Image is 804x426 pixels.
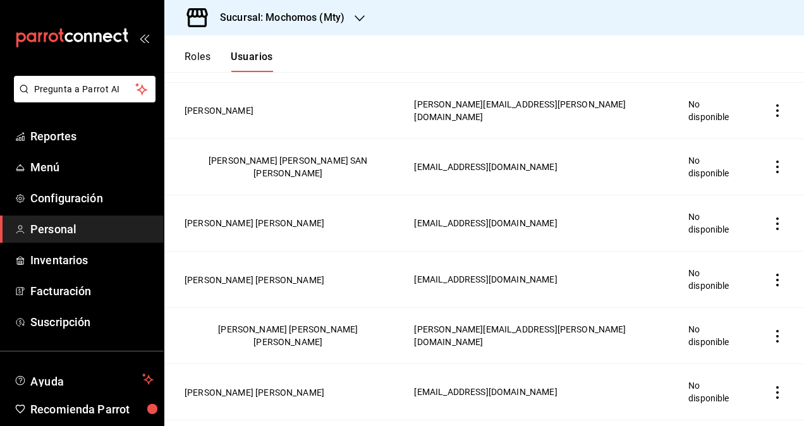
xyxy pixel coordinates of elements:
span: Facturación [30,283,154,300]
a: Pregunta a Parrot AI [9,92,155,105]
h3: Sucursal: Mochomos (Mty) [210,10,344,25]
button: [PERSON_NAME] [PERSON_NAME] SAN [PERSON_NAME] [185,154,391,180]
td: No disponible [681,363,756,420]
span: [EMAIL_ADDRESS][DOMAIN_NAME] [414,387,557,397]
span: Ayuda [30,372,137,387]
button: actions [771,330,784,343]
button: actions [771,104,784,117]
button: Pregunta a Parrot AI [14,76,155,102]
td: No disponible [681,138,756,195]
button: actions [771,386,784,399]
span: Menú [30,159,154,176]
td: No disponible [681,82,756,138]
span: [PERSON_NAME][EMAIL_ADDRESS][PERSON_NAME][DOMAIN_NAME] [414,99,626,122]
td: No disponible [681,195,756,251]
span: [PERSON_NAME][EMAIL_ADDRESS][PERSON_NAME][DOMAIN_NAME] [414,324,626,347]
button: Roles [185,51,210,72]
span: [EMAIL_ADDRESS][DOMAIN_NAME] [414,218,557,228]
span: Pregunta a Parrot AI [34,83,136,96]
button: open_drawer_menu [139,33,149,43]
span: Suscripción [30,313,154,331]
span: Reportes [30,128,154,145]
span: Personal [30,221,154,238]
button: actions [771,274,784,286]
button: actions [771,161,784,173]
span: [EMAIL_ADDRESS][DOMAIN_NAME] [414,274,557,284]
button: actions [771,217,784,230]
span: [EMAIL_ADDRESS][DOMAIN_NAME] [414,162,557,172]
td: No disponible [681,307,756,363]
span: Configuración [30,190,154,207]
button: [PERSON_NAME] [PERSON_NAME] [185,217,324,229]
span: Inventarios [30,252,154,269]
button: [PERSON_NAME] [PERSON_NAME] [PERSON_NAME] [185,323,391,348]
button: [PERSON_NAME] [PERSON_NAME] [185,386,324,399]
button: Usuarios [231,51,273,72]
button: [PERSON_NAME] [185,104,253,117]
span: Recomienda Parrot [30,401,154,418]
td: No disponible [681,251,756,307]
div: navigation tabs [185,51,273,72]
button: [PERSON_NAME] [PERSON_NAME] [185,274,324,286]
